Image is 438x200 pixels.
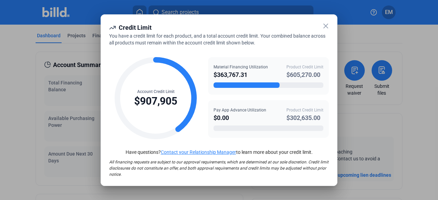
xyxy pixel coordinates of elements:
div: $363,767.31 [214,70,268,80]
div: $907,905 [134,95,177,108]
div: Material Financing Utilization [214,64,268,70]
span: Credit Limit [119,24,152,31]
div: Product Credit Limit [286,64,323,70]
div: Product Credit Limit [286,107,323,113]
div: $605,270.00 [286,70,323,80]
div: Pay App Advance Utilization [214,107,266,113]
a: Contact your Relationship Manager [161,149,236,155]
div: $302,635.00 [286,113,323,123]
div: Account Credit Limit [134,89,177,95]
span: You have a credit limit for each product, and a total account credit limit. Your combined balance... [109,33,325,45]
span: Have questions? to learn more about your credit limit. [126,149,313,155]
div: $0.00 [214,113,266,123]
span: All financing requests are subject to our approval requirements, which are determined at our sole... [109,160,328,177]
